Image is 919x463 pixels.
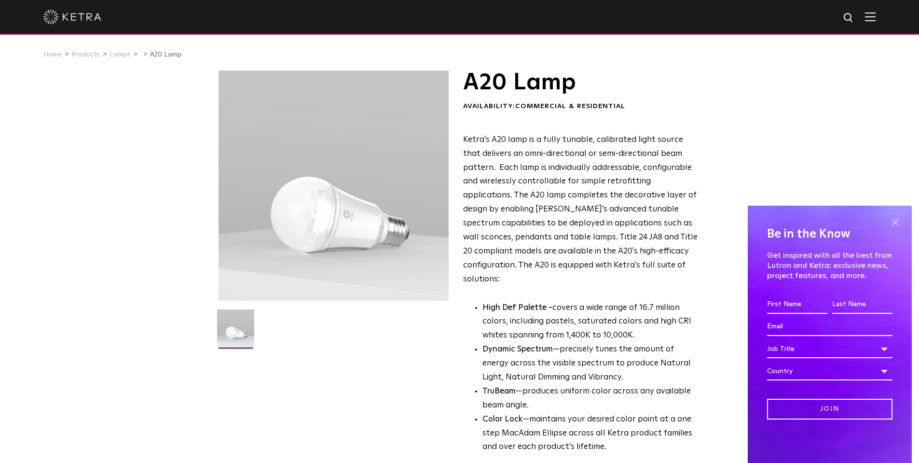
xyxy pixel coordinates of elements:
p: Get inspired with all the best from Lutron and Ketra: exclusive news, project features, and more. [767,251,892,281]
img: ketra-logo-2019-white [43,10,101,24]
div: Job Title [767,340,892,358]
div: Availability: [463,102,698,112]
li: —precisely tunes the amount of energy across the visible spectrum to produce Natural Light, Natur... [482,343,698,385]
input: Join [767,399,892,420]
a: Products [71,51,100,58]
img: Hamburger%20Nav.svg [865,12,876,21]
li: —produces uniform color across any available beam angle. [482,385,698,413]
div: Country [767,362,892,380]
strong: Dynamic Spectrum [482,345,553,353]
h4: Be in the Know [767,225,892,243]
strong: Color Lock [482,415,522,423]
img: search icon [843,12,855,24]
span: Commercial & Residential [515,103,625,110]
a: Lamps [110,51,131,58]
p: covers a wide range of 16.7 million colors, including pastels, saturated colors and high CRI whit... [482,301,698,343]
img: A20-Lamp-2021-Web-Square [217,309,254,354]
span: Ketra's A20 lamp is a fully tunable, calibrated light source that delivers an omni-directional or... [463,136,698,283]
li: —maintains your desired color point at a one step MacAdam Ellipse across all Ketra product famili... [482,413,698,455]
input: Last Name [832,295,892,314]
a: Home [43,51,62,58]
strong: High Def Palette - [482,304,552,312]
h1: A20 Lamp [463,70,698,95]
strong: TruBeam [482,387,516,395]
input: Email [767,318,892,336]
a: A20 Lamp [150,51,182,58]
input: First Name [767,295,827,314]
